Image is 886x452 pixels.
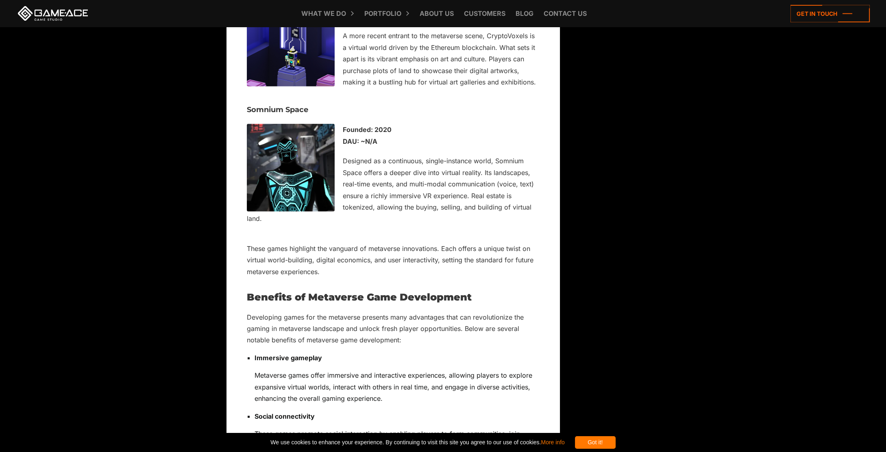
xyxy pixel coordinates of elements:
h2: Benefits of Metaverse Game Development [247,292,540,303]
img: gaming in metaverse [247,124,335,212]
span: We use cookies to enhance your experience. By continuing to visit this site you agree to our use ... [270,436,564,449]
strong: DAU: ~N/A [343,137,377,145]
p: Developing games for the metaverse presents many advantages that can revolutionize the gaming in ... [247,311,540,346]
strong: Immersive gameplay [255,354,322,362]
p: These games highlight the vanguard of metaverse innovations. Each offers a unique twist on virtua... [247,243,540,277]
a: Get in touch [790,5,870,22]
h3: Somnium Space [247,106,540,114]
p: Designed as a continuous, single-instance world, Somnium Space offers a deeper dive into virtual ... [247,155,540,225]
strong: Social connectivity [255,412,315,420]
div: Got it! [575,436,616,449]
strong: Founded: 2020 [343,125,392,134]
p: A more recent entrant to the metaverse scene, CryptoVoxels is a virtual world driven by the Ether... [247,30,540,88]
p: Metaverse games offer immersive and interactive experiences, allowing players to explore expansiv... [255,370,540,404]
a: More info [541,439,564,446]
